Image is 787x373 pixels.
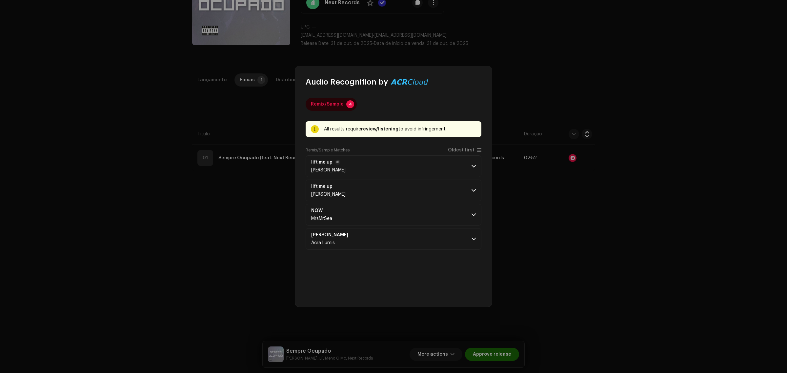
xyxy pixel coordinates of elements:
[346,100,354,108] p-badge: 4
[311,208,323,213] strong: NOW
[311,192,346,197] span: Øle Petterson
[311,241,335,245] span: Acra Lumis
[311,184,333,189] strong: lift me up
[448,147,481,153] p-togglebutton: Oldest first
[311,232,356,238] span: Meghan Markle
[306,204,481,226] p-accordion-header: NOWMrsMrSea
[311,98,344,111] div: Remix/Sample
[311,168,346,172] span: Øle Petterson
[306,155,481,177] p-accordion-header: lift me up[PERSON_NAME]
[311,160,346,165] span: lift me up
[306,147,350,153] label: Remix/Sample Matches
[311,160,333,165] strong: lift me up
[324,125,476,133] div: All results require to avoid infringement.
[311,232,348,238] strong: [PERSON_NAME]
[311,216,332,221] span: MrsMrSea
[306,180,481,201] p-accordion-header: lift me up[PERSON_NAME]
[311,184,346,189] span: lift me up
[306,228,481,250] p-accordion-header: [PERSON_NAME]Acra Lumis
[361,127,398,131] strong: review/listening
[311,208,332,213] span: NOW
[448,148,474,153] span: Oldest first
[306,77,388,87] span: Audio Recognition by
